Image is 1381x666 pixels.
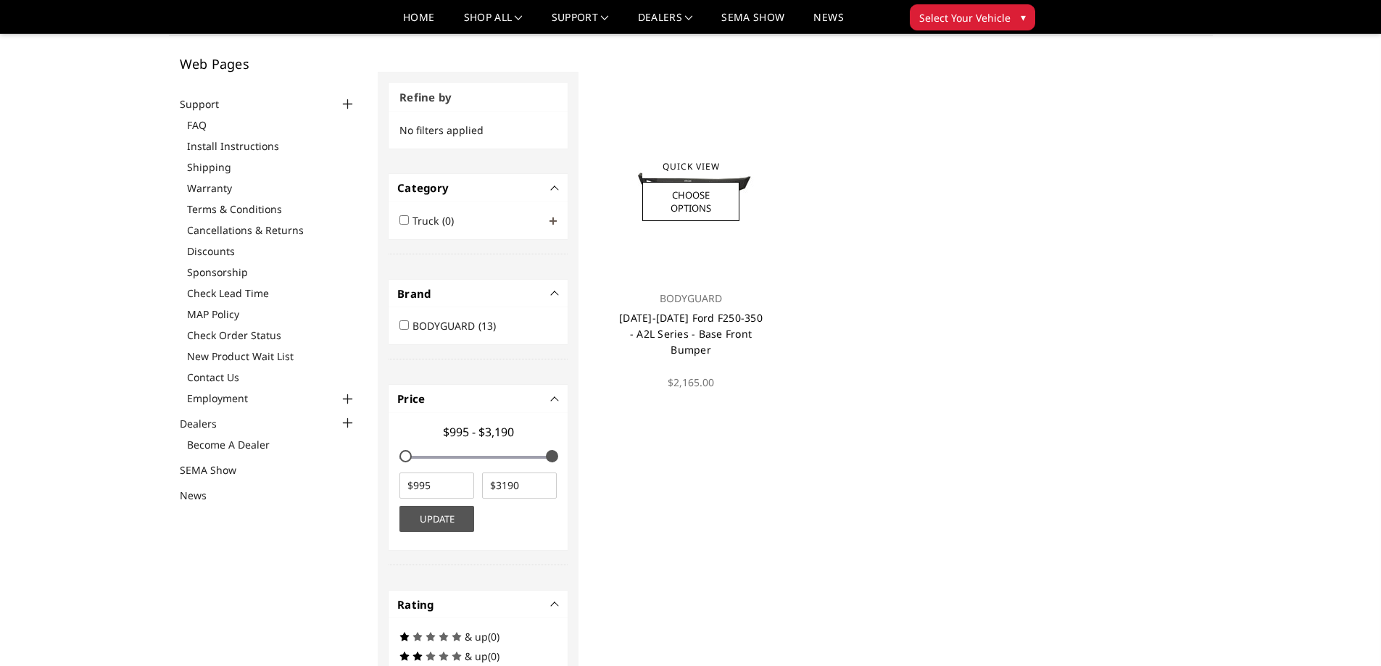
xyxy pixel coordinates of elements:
span: ▾ [1021,9,1026,25]
span: (0) [488,630,499,644]
button: - [552,290,559,297]
span: & up [465,649,488,663]
a: SEMA Show [721,12,784,33]
span: & up [465,630,488,644]
a: Dealers [180,416,235,431]
label: Truck [412,214,463,228]
a: [DATE]-[DATE] Ford F250-350 - A2L Series - Base Front Bumper [619,311,763,357]
button: Update [399,506,474,532]
a: shop all [464,12,523,33]
span: Click to show/hide children [550,217,557,225]
a: Support [552,12,609,33]
span: (13) [478,319,496,333]
h4: Rating [397,596,559,613]
a: Cancellations & Returns [187,222,357,238]
a: Install Instructions [187,138,357,154]
a: Employment [187,391,357,406]
label: BODYGUARD [412,319,505,333]
h4: Category [397,180,559,196]
a: Warranty [187,180,357,196]
span: $2,165.00 [668,375,714,389]
a: Check Order Status [187,328,357,343]
a: News [180,488,225,503]
span: (0) [442,214,454,228]
span: (0) [488,649,499,663]
button: - [552,184,559,191]
a: Support [180,96,237,112]
a: FAQ [187,117,357,133]
a: Quick View [642,154,739,178]
a: Contact Us [187,370,357,385]
a: New Product Wait List [187,349,357,364]
a: SEMA Show [180,462,254,478]
span: No filters applied [399,123,484,137]
button: Select Your Vehicle [910,4,1035,30]
a: Choose Options [642,182,739,221]
input: $3190 [482,473,557,499]
a: Sponsorship [187,265,357,280]
button: - [552,601,559,608]
span: Select Your Vehicle [919,10,1011,25]
a: Dealers [638,12,693,33]
a: Become a Dealer [187,437,357,452]
a: Home [403,12,434,33]
h3: Refine by [389,83,568,112]
a: MAP Policy [187,307,357,322]
p: BODYGUARD [618,290,763,307]
input: $995 [399,473,474,499]
a: Discounts [187,243,357,259]
a: Shipping [187,159,357,175]
h4: Brand [397,286,559,302]
a: Check Lead Time [187,286,357,301]
h4: Price [397,391,559,407]
a: Terms & Conditions [187,201,357,217]
h5: Web Pages [180,57,357,70]
a: News [813,12,843,33]
button: - [552,395,559,402]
